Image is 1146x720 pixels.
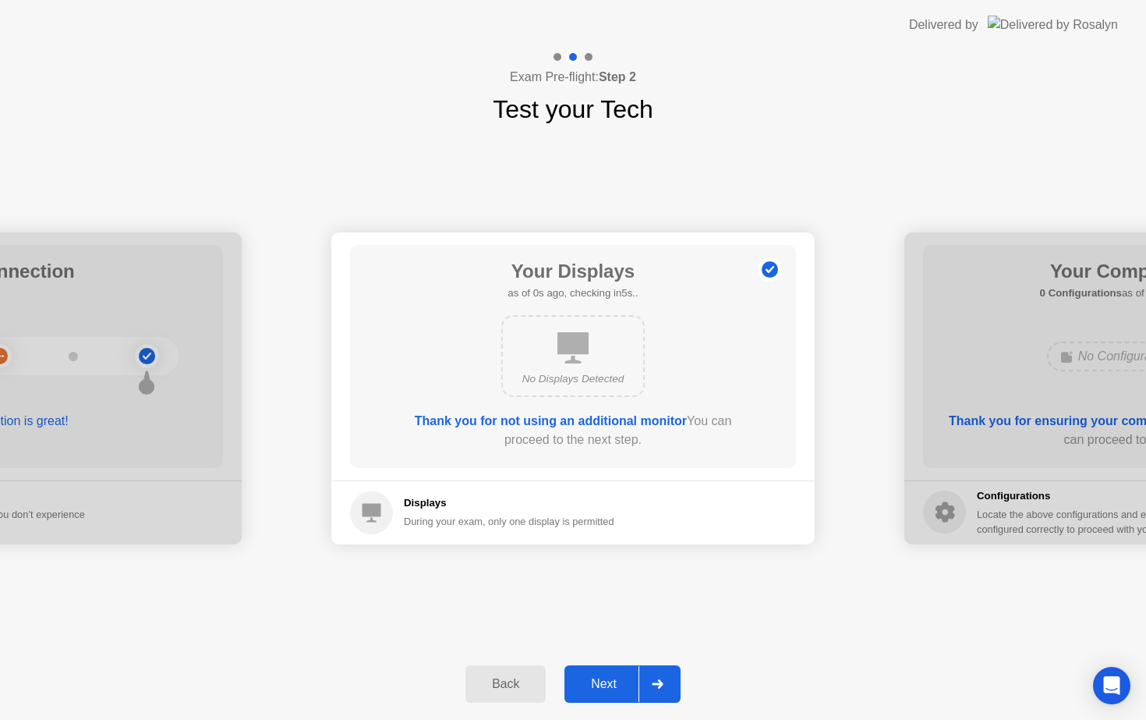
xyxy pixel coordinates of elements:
[404,495,614,511] h5: Displays
[599,70,636,83] b: Step 2
[493,90,653,128] h1: Test your Tech
[508,286,638,301] h5: as of 0s ago, checking in5s..
[404,514,614,529] div: During your exam, only one display is permitted
[569,677,638,691] div: Next
[515,371,631,387] div: No Displays Detected
[394,412,752,449] div: You can proceed to the next step.
[909,16,978,34] div: Delivered by
[1093,667,1130,704] div: Open Intercom Messenger
[988,16,1118,34] img: Delivered by Rosalyn
[470,677,541,691] div: Back
[508,257,638,286] h1: Your Displays
[564,665,681,703] button: Next
[465,665,546,703] button: Back
[510,68,636,87] h4: Exam Pre-flight:
[415,414,687,427] b: Thank you for not using an additional monitor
